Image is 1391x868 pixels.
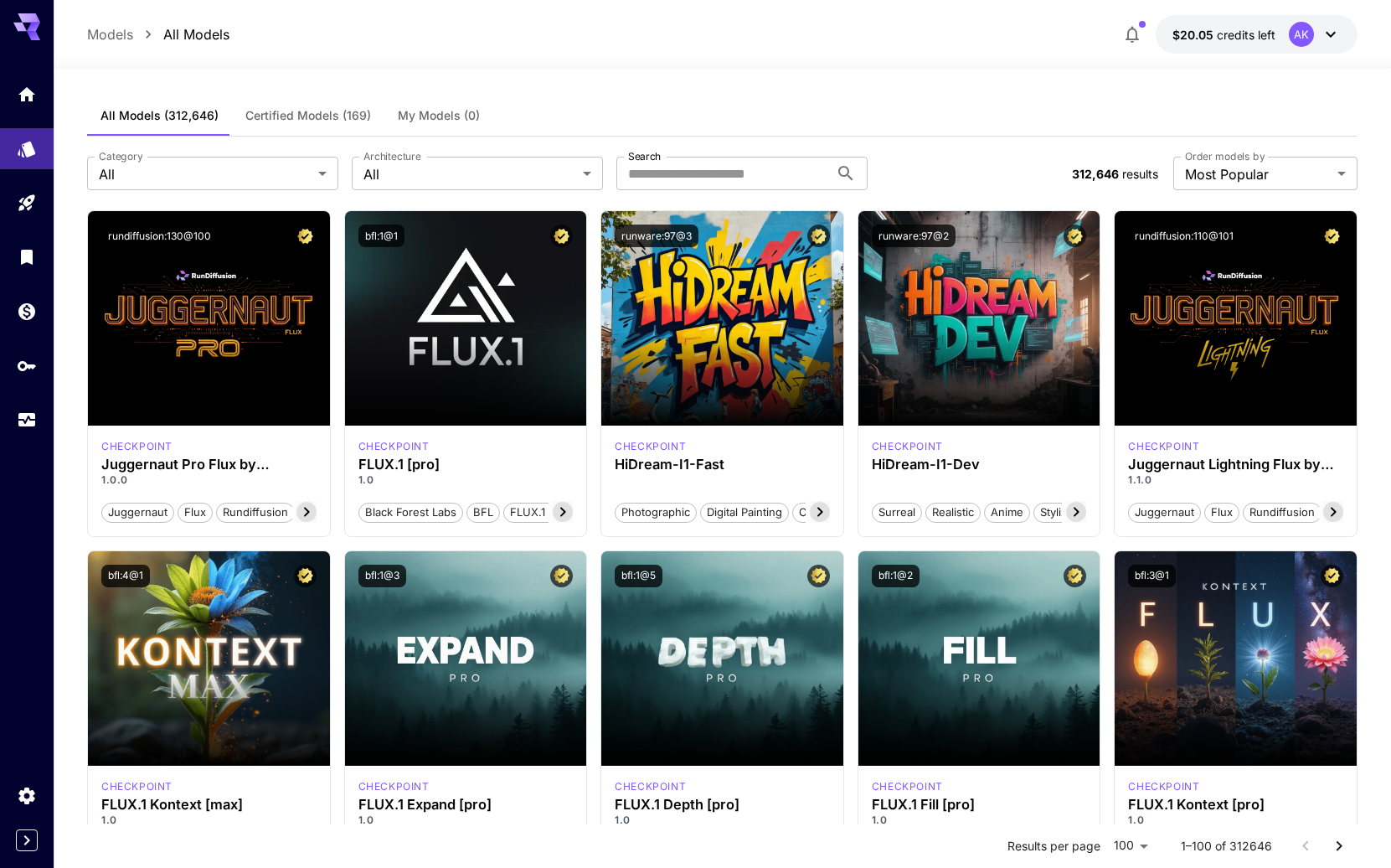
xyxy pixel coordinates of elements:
button: bfl:1@2 [872,565,920,587]
button: rundiffusion [1243,501,1321,523]
div: fluxpro [872,779,943,794]
p: 1–100 of 312646 [1181,838,1272,855]
button: Realistic [925,501,981,523]
button: $20.05AK [1156,15,1358,54]
span: juggernaut [102,504,173,521]
h3: FLUX.1 Depth [pro] [615,797,830,813]
button: runware:97@2 [872,225,956,247]
span: Certified Models (169) [245,108,371,123]
span: Photographic [616,504,696,521]
p: 1.0 [358,813,574,828]
nav: breadcrumb [87,24,229,44]
button: Certified Model – Vetted for best performance and includes a commercial license. [807,565,830,587]
button: Certified Model – Vetted for best performance and includes a commercial license. [1321,565,1343,587]
span: Digital Painting [701,504,788,521]
div: Usage [17,410,37,431]
p: Results per page [1007,838,1100,855]
div: Home [17,84,37,105]
button: bfl:1@1 [358,225,404,247]
h3: Juggernaut Pro Flux by RunDiffusion [101,457,317,473]
button: Stylized [1033,501,1087,523]
button: bfl:3@1 [1128,565,1176,587]
button: Certified Model – Vetted for best performance and includes a commercial license. [294,565,317,587]
div: $20.05 [1172,26,1275,44]
div: API Keys [17,355,37,376]
span: Cinematic [793,504,856,521]
a: All Models [163,24,229,44]
span: All Models (312,646) [100,108,219,123]
span: Black Forest Labs [359,504,462,521]
p: checkpoint [1128,779,1199,794]
button: Certified Model – Vetted for best performance and includes a commercial license. [294,225,317,247]
div: FLUX.1 D [1128,439,1199,454]
button: juggernaut [101,501,174,523]
span: Stylized [1034,504,1086,521]
h3: HiDream-I1-Dev [872,457,1087,473]
button: Surreal [872,501,922,523]
p: 1.0 [358,473,574,488]
p: 1.0 [101,813,317,828]
span: flux [178,504,212,521]
span: Anime [985,504,1029,521]
p: 1.0.0 [101,473,317,488]
h3: FLUX.1 Fill [pro] [872,797,1087,813]
span: All [363,164,576,184]
span: Surreal [873,504,921,521]
button: Digital Painting [700,501,789,523]
div: FLUX.1 Kontext [pro] [1128,779,1199,794]
h3: FLUX.1 Kontext [max] [101,797,317,813]
button: bfl:4@1 [101,565,150,587]
span: results [1122,167,1158,181]
button: Go to next page [1322,829,1356,863]
span: All [99,164,312,184]
label: Search [628,149,661,163]
button: Certified Model – Vetted for best performance and includes a commercial license. [550,565,573,587]
p: 1.0 [1128,813,1343,828]
button: Expand sidebar [16,829,38,851]
p: checkpoint [101,439,173,454]
div: 100 [1107,834,1154,858]
span: flux [1205,504,1239,521]
div: FLUX.1 Kontext [max] [101,779,173,794]
div: FLUX.1 Expand [pro] [358,797,574,813]
h3: HiDream-I1-Fast [615,457,830,473]
p: 1.1.0 [1128,473,1343,488]
button: rundiffusion:130@100 [101,225,218,247]
span: rundiffusion [1244,504,1321,521]
div: fluxpro [615,779,686,794]
button: Photographic [615,501,697,523]
p: checkpoint [615,779,686,794]
button: flux [178,501,213,523]
p: checkpoint [358,779,430,794]
p: 1.0 [615,813,830,828]
h3: Juggernaut Lightning Flux by RunDiffusion [1128,457,1343,473]
p: Models [87,24,133,44]
span: BFL [467,504,499,521]
button: Certified Model – Vetted for best performance and includes a commercial license. [1064,565,1086,587]
button: Certified Model – Vetted for best performance and includes a commercial license. [807,225,830,247]
div: Library [17,246,37,267]
button: juggernaut [1128,501,1201,523]
h3: FLUX.1 [pro] [358,457,574,473]
p: checkpoint [615,439,686,454]
div: Playground [17,193,37,214]
p: checkpoint [358,439,430,454]
button: rundiffusion:110@101 [1128,225,1240,247]
button: Anime [984,501,1030,523]
button: FLUX.1 [pro] [503,501,581,523]
div: Settings [17,785,37,806]
span: credits left [1217,28,1275,42]
button: runware:97@3 [615,225,698,247]
button: bfl:1@3 [358,565,406,587]
div: fluxpro [358,779,430,794]
label: Order models by [1185,149,1265,163]
label: Category [99,149,143,163]
div: HiDream Fast [615,439,686,454]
